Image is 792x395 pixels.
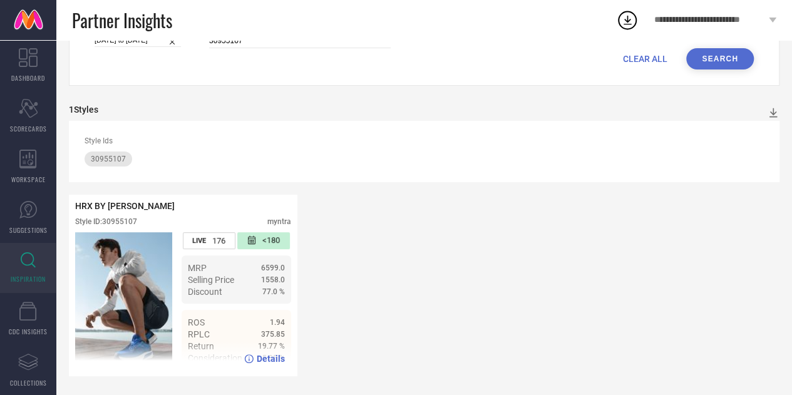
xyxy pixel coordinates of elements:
img: Style preview image [75,232,172,370]
span: Selling Price [188,275,234,285]
div: Style Ids [85,136,764,145]
span: 1.94 [270,318,285,327]
div: myntra [267,217,291,226]
div: Click to view image [75,232,172,370]
input: Enter comma separated style ids e.g. 12345, 67890 [209,34,391,48]
span: ROS [188,317,205,327]
span: <180 [262,235,280,246]
span: CLEAR ALL [623,54,667,64]
span: 30955107 [91,155,126,163]
span: SCORECARDS [10,124,47,133]
span: CDC INSIGHTS [9,327,48,336]
span: HRX BY [PERSON_NAME] [75,201,175,211]
span: WORKSPACE [11,175,46,184]
span: 176 [212,236,225,245]
span: DASHBOARD [11,73,45,83]
span: INSPIRATION [11,274,46,284]
div: Number of days the style has been live on the platform [183,232,235,249]
span: 77.0 % [262,287,285,296]
span: 375.85 [261,330,285,339]
span: 6599.0 [261,264,285,272]
input: Select time period [95,34,181,47]
span: Details [257,354,285,364]
span: SUGGESTIONS [9,225,48,235]
span: Discount [188,287,222,297]
a: Details [244,354,285,364]
div: Open download list [616,9,639,31]
span: COLLECTIONS [10,378,47,387]
div: Number of days since the style was first listed on the platform [237,232,290,249]
span: Partner Insights [72,8,172,33]
span: 1558.0 [261,275,285,284]
button: Search [686,48,754,69]
span: LIVE [192,237,206,245]
span: MRP [188,263,207,273]
span: RPLC [188,329,210,339]
div: 1 Styles [69,105,98,115]
div: Style ID: 30955107 [75,217,137,226]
